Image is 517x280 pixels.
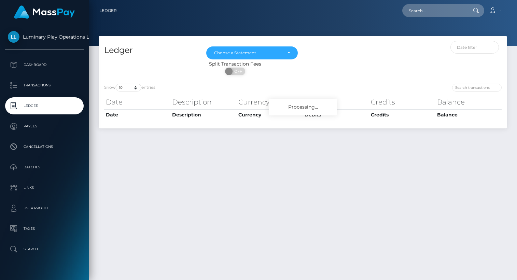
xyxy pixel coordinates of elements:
[369,109,435,120] th: Credits
[8,162,81,172] p: Batches
[170,109,237,120] th: Description
[104,84,155,92] label: Show entries
[5,179,84,196] a: Links
[269,99,337,115] div: Processing...
[237,95,303,109] th: Currency
[402,4,466,17] input: Search...
[5,118,84,135] a: Payees
[8,101,81,111] p: Ledger
[14,5,75,19] img: MassPay Logo
[237,109,303,120] th: Currency
[99,60,371,68] div: Split Transaction Fees
[104,95,170,109] th: Date
[8,203,81,213] p: User Profile
[214,50,282,56] div: Choose a Statement
[5,241,84,258] a: Search
[8,224,81,234] p: Taxes
[104,109,170,120] th: Date
[8,244,81,254] p: Search
[5,159,84,176] a: Batches
[170,95,237,109] th: Description
[8,142,81,152] p: Cancellations
[435,109,502,120] th: Balance
[104,44,196,56] h4: Ledger
[435,95,502,109] th: Balance
[5,200,84,217] a: User Profile
[99,3,117,18] a: Ledger
[5,34,84,40] span: Luminary Play Operations Limited
[8,60,81,70] p: Dashboard
[206,46,298,59] button: Choose a Statement
[8,80,81,90] p: Transactions
[5,97,84,114] a: Ledger
[5,138,84,155] a: Cancellations
[5,77,84,94] a: Transactions
[229,68,246,75] span: OFF
[116,84,141,92] select: Showentries
[8,183,81,193] p: Links
[452,84,502,92] input: Search transactions
[8,121,81,131] p: Payees
[8,31,19,43] img: Luminary Play Operations Limited
[5,220,84,237] a: Taxes
[369,95,435,109] th: Credits
[5,56,84,73] a: Dashboard
[450,41,499,54] input: Date filter
[303,95,369,109] th: Debits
